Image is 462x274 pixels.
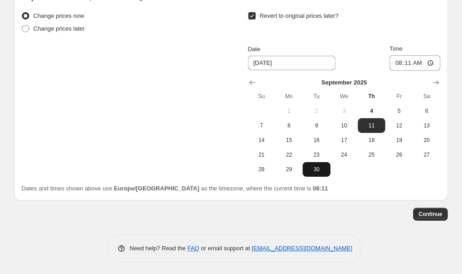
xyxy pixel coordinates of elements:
[413,118,440,133] button: Saturday September 13 2025
[279,166,299,173] span: 29
[251,93,271,100] span: Su
[413,89,440,104] th: Saturday
[251,166,271,173] span: 28
[248,162,275,177] button: Sunday September 28 2025
[334,93,354,100] span: We
[413,133,440,148] button: Saturday September 20 2025
[306,107,326,115] span: 2
[306,166,326,173] span: 30
[279,137,299,144] span: 15
[385,104,412,118] button: Friday September 5 2025
[33,12,84,19] span: Change prices now
[275,162,302,177] button: Monday September 29 2025
[251,137,271,144] span: 14
[361,93,381,100] span: Th
[413,104,440,118] button: Saturday September 6 2025
[389,107,409,115] span: 5
[306,137,326,144] span: 16
[33,25,85,32] span: Change prices later
[385,118,412,133] button: Friday September 12 2025
[248,89,275,104] th: Sunday
[275,133,302,148] button: Monday September 15 2025
[385,133,412,148] button: Friday September 19 2025
[334,107,354,115] span: 3
[389,45,402,52] span: Time
[330,89,358,104] th: Wednesday
[130,245,187,252] span: Need help? Read the
[358,133,385,148] button: Thursday September 18 2025
[275,118,302,133] button: Monday September 8 2025
[199,245,252,252] span: or email support at
[389,93,409,100] span: Fr
[279,151,299,158] span: 22
[306,122,326,129] span: 9
[416,107,436,115] span: 6
[302,133,330,148] button: Tuesday September 16 2025
[275,104,302,118] button: Monday September 1 2025
[187,245,199,252] a: FAQ
[114,185,199,192] b: Europe/[GEOGRAPHIC_DATA]
[389,151,409,158] span: 26
[275,148,302,162] button: Monday September 22 2025
[334,122,354,129] span: 10
[251,122,271,129] span: 7
[306,93,326,100] span: Tu
[330,118,358,133] button: Wednesday September 10 2025
[361,151,381,158] span: 25
[418,211,442,218] span: Continue
[260,12,338,19] span: Revert to original prices later?
[389,55,440,71] input: 12:00
[413,148,440,162] button: Saturday September 27 2025
[429,76,442,89] button: Show next month, October 2025
[306,151,326,158] span: 23
[302,118,330,133] button: Tuesday September 9 2025
[358,148,385,162] button: Thursday September 25 2025
[358,118,385,133] button: Thursday September 11 2025
[248,118,275,133] button: Sunday September 7 2025
[358,89,385,104] th: Thursday
[246,76,259,89] button: Show previous month, August 2025
[302,148,330,162] button: Tuesday September 23 2025
[385,89,412,104] th: Friday
[385,148,412,162] button: Friday September 26 2025
[330,104,358,118] button: Wednesday September 3 2025
[248,148,275,162] button: Sunday September 21 2025
[302,162,330,177] button: Tuesday September 30 2025
[302,89,330,104] th: Tuesday
[312,185,327,192] b: 08:11
[248,46,260,53] span: Date
[416,93,436,100] span: Sa
[413,208,447,221] button: Continue
[334,151,354,158] span: 24
[21,185,328,192] span: Dates and times shown above use as the timezone, where the current time is
[279,93,299,100] span: Mo
[252,245,352,252] a: [EMAIL_ADDRESS][DOMAIN_NAME]
[251,151,271,158] span: 21
[334,137,354,144] span: 17
[389,137,409,144] span: 19
[416,151,436,158] span: 27
[275,89,302,104] th: Monday
[361,122,381,129] span: 11
[279,122,299,129] span: 8
[416,122,436,129] span: 13
[361,107,381,115] span: 4
[330,133,358,148] button: Wednesday September 17 2025
[330,148,358,162] button: Wednesday September 24 2025
[248,133,275,148] button: Sunday September 14 2025
[302,104,330,118] button: Tuesday September 2 2025
[279,107,299,115] span: 1
[361,137,381,144] span: 18
[416,137,436,144] span: 20
[248,56,335,70] input: 9/4/2025
[358,104,385,118] button: Today Thursday September 4 2025
[389,122,409,129] span: 12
